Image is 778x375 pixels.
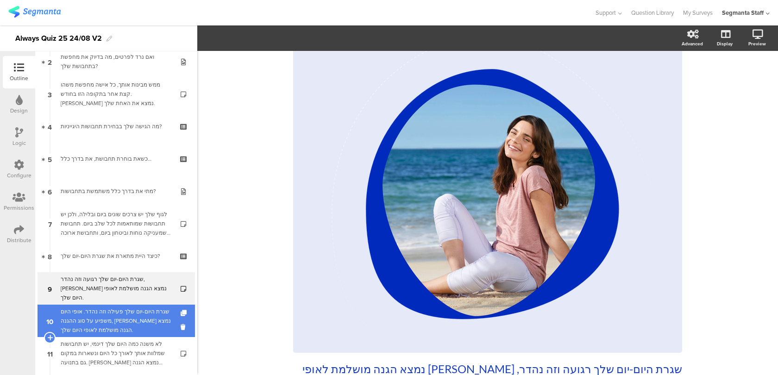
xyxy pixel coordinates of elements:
[7,171,31,180] div: Configure
[48,56,52,67] span: 2
[722,8,764,17] div: Segmanta Staff
[61,275,171,302] div: שגרת היום-יום שלך רגועה וזה נהדר, בואי נמצא הגנה מושלמת לאופי היום שלך.
[7,236,31,244] div: Distribute
[61,187,171,196] div: מתי את בדרך כלל משתמשת בתחבושות?
[46,316,53,326] span: 10
[38,175,195,207] a: 6 מתי את בדרך כלל משתמשת בתחבושות?
[48,186,52,196] span: 6
[15,31,102,46] div: Always Quiz 25 24/08 V2
[748,40,766,47] div: Preview
[61,80,171,108] div: ממש מבינות אותך, כל אישה מחפשת משהו קצת אחר בתקופה הזו בחודש. בואי נמצא את האחת שלך.
[38,272,195,305] a: 9 שגרת היום-יום שלך רגועה וזה נהדר, [PERSON_NAME] נמצא הגנה מושלמת לאופי היום שלך.
[61,210,171,237] div: לגוף שלך יש צרכים שונים ביום ובלילה, ולכן יש תחבושות שמותאמות לכל שלב ביום. תחבושת שמעניקה נוחות ...
[61,122,171,131] div: מה הגישה שלך בבחירת תחבושות היגייניות?
[61,339,171,367] div: לא משנה כמה היום שלך דינמי, יש תחבושות שמלוות אותך לאורך כל היום ונשארות במקום גם בתנועה. בואי נמ...
[10,106,28,115] div: Design
[596,8,616,17] span: Support
[48,219,52,229] span: 7
[181,323,188,331] i: Delete
[38,207,195,240] a: 7 לגוף שלך יש צרכים שונים ביום ובלילה, ולכן יש תחבושות שמותאמות לכל שלב ביום. תחבושת שמעניקה נוחו...
[181,310,188,316] i: Duplicate
[38,143,195,175] a: 5 כשאת בוחרת תחבושת, את בדרך כלל…
[48,154,52,164] span: 5
[38,45,195,78] a: 2 ואם נרד לפרטים, מה בדיוק את מחפשת בתחבושת שלך?
[13,139,26,147] div: Logic
[48,283,52,294] span: 9
[47,348,53,358] span: 11
[38,240,195,272] a: 8 כיצד היית מתארת את שגרת היום-יום שלך?
[38,305,195,337] a: 10 שגרת היום-יום שלך פעילה וזה נהדר. אופי היום משפיע על סוג ההגנה, [PERSON_NAME] נמצא הגנה מושלמת...
[61,154,171,163] div: כשאת בוחרת תחבושת, את בדרך כלל…
[10,74,28,82] div: Outline
[61,251,171,261] div: כיצד היית מתארת את שגרת היום-יום שלך?
[61,52,171,71] div: ואם נרד לפרטים, מה בדיוק את מחפשת בתחבושת שלך?
[682,40,703,47] div: Advanced
[38,78,195,110] a: 3 ממש מבינות אותך, כל אישה מחפשת משהו קצת אחר בתקופה הזו בחודש. [PERSON_NAME] נמצא את האחת שלך.
[302,34,673,353] img: שגרת היום-יום שלך רגועה וזה נהדר, בואי נמצא הגנה מושלמת לאופי היום שלך. cover image
[48,89,52,99] span: 3
[48,121,52,131] span: 4
[48,251,52,261] span: 8
[38,110,195,143] a: 4 מה הגישה שלך בבחירת תחבושות היגייניות?
[8,6,61,18] img: segmanta logo
[61,307,171,335] div: שגרת היום-יום שלך פעילה וזה נהדר. אופי היום משפיע על סוג ההגנה, בואי נמצא הגנה מושלמת לאופי היום ...
[38,337,195,369] a: 11 לא משנה כמה היום שלך דינמי, יש תחבושות שמלוות אותך לאורך כל היום ונשארות במקום גם בתנועה. [PER...
[4,204,34,212] div: Permissions
[717,40,733,47] div: Display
